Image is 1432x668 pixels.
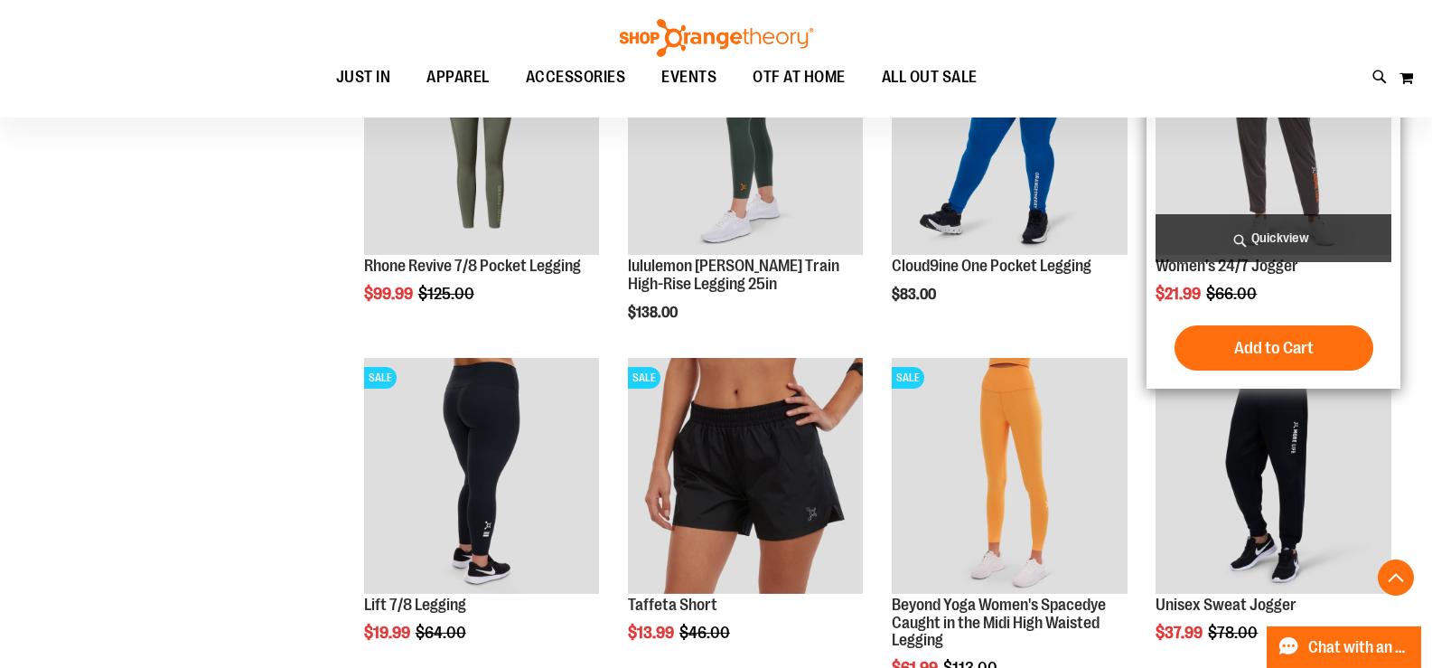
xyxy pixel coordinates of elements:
[364,20,600,259] a: Rhone Revive 7/8 Pocket LeggingSALE
[1156,257,1298,275] a: Women's 24/7 Jogger
[628,305,680,321] span: $138.00
[1175,325,1373,371] button: Add to Cart
[364,358,600,594] img: 2024 October Lift 7/8 Legging
[1156,20,1391,259] a: Product image for 24/7 JoggerSALE
[628,624,677,642] span: $13.99
[418,285,477,303] span: $125.00
[364,285,416,303] span: $99.99
[753,57,846,98] span: OTF AT HOME
[1206,285,1259,303] span: $66.00
[628,20,864,259] a: Main view of 2024 October lululemon Wunder Train High-Rise
[628,20,864,256] img: Main view of 2024 October lululemon Wunder Train High-Rise
[355,11,609,349] div: product
[364,367,397,389] span: SALE
[679,624,733,642] span: $46.00
[1156,285,1203,303] span: $21.99
[628,596,717,614] a: Taffeta Short
[882,57,978,98] span: ALL OUT SALE
[1156,358,1391,594] img: Product image for Unisex Sweat Jogger
[364,624,413,642] span: $19.99
[892,20,1128,256] img: Cloud9ine One Pocket Legging
[1234,338,1314,358] span: Add to Cart
[1156,214,1391,262] a: Quickview
[892,20,1128,259] a: Cloud9ine One Pocket Legging
[892,358,1128,597] a: Product image for Beyond Yoga Womens Spacedye Caught in the Midi High Waisted LeggingSALE
[661,57,716,98] span: EVENTS
[1267,626,1422,668] button: Chat with an Expert
[1378,560,1414,596] button: Back To Top
[1156,20,1391,256] img: Product image for 24/7 Jogger
[892,358,1128,594] img: Product image for Beyond Yoga Womens Spacedye Caught in the Midi High Waisted Legging
[526,57,626,98] span: ACCESSORIES
[892,367,924,389] span: SALE
[336,57,391,98] span: JUST IN
[1208,624,1260,642] span: $78.00
[1156,596,1296,614] a: Unisex Sweat Jogger
[628,358,864,594] img: Main Image of Taffeta Short
[628,358,864,597] a: Main Image of Taffeta ShortSALE
[617,19,816,57] img: Shop Orangetheory
[892,287,939,303] span: $83.00
[1156,358,1391,597] a: Product image for Unisex Sweat JoggerSALE
[619,11,873,367] div: product
[1308,639,1410,656] span: Chat with an Expert
[628,367,660,389] span: SALE
[416,624,469,642] span: $64.00
[628,257,839,293] a: lululemon [PERSON_NAME] Train High-Rise Legging 25in
[892,257,1091,275] a: Cloud9ine One Pocket Legging
[364,257,581,275] a: Rhone Revive 7/8 Pocket Legging
[1147,11,1400,389] div: product
[892,596,1106,650] a: Beyond Yoga Women's Spacedye Caught in the Midi High Waisted Legging
[883,11,1137,349] div: product
[1156,624,1205,642] span: $37.99
[364,358,600,597] a: 2024 October Lift 7/8 LeggingSALE
[364,20,600,256] img: Rhone Revive 7/8 Pocket Legging
[364,596,466,614] a: Lift 7/8 Legging
[426,57,490,98] span: APPAREL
